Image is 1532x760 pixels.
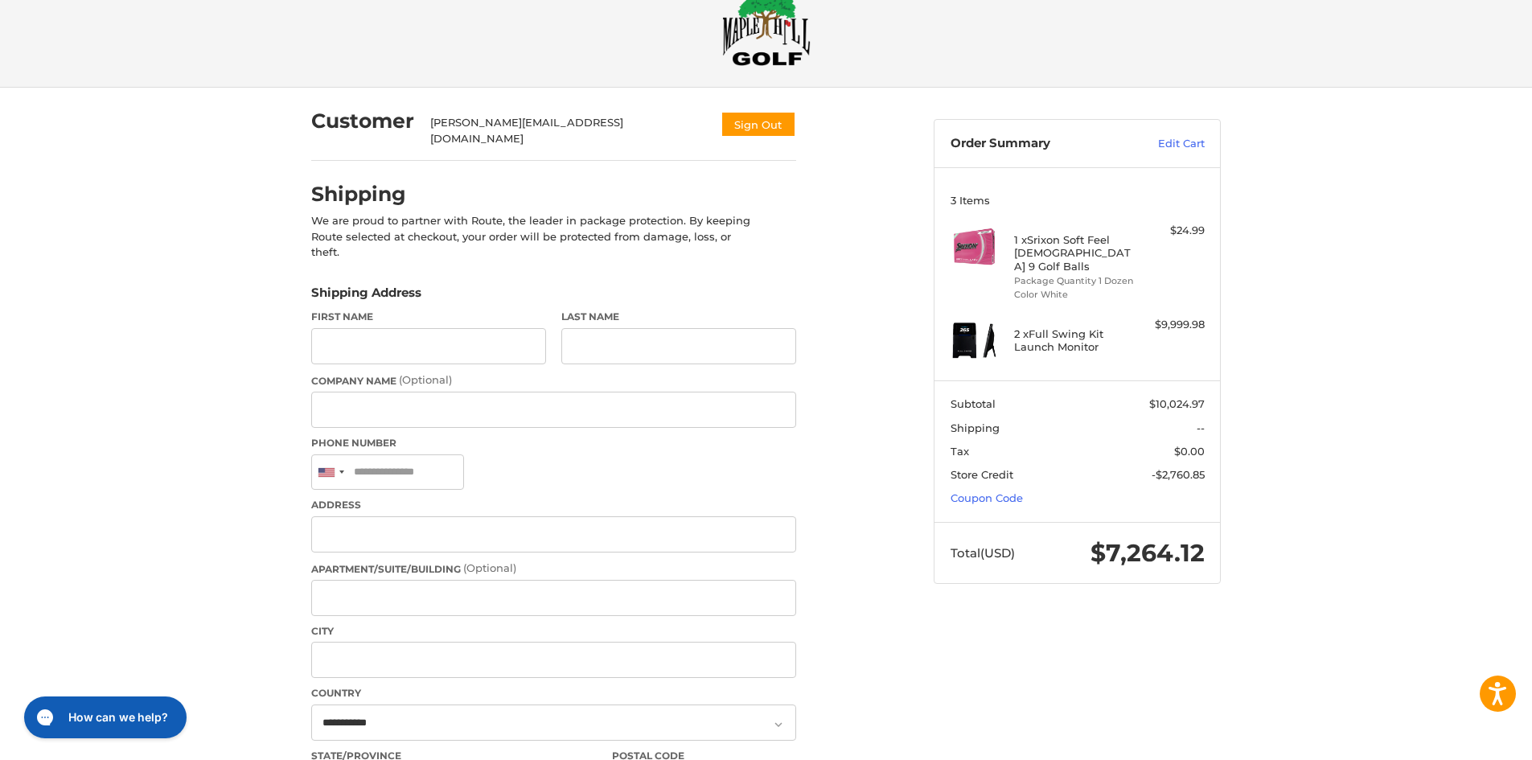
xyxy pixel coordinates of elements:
span: We are proud to partner with Route, the leader in package protection. By keeping Route selected a... [311,214,750,258]
li: Package Quantity 1 Dozen [1014,274,1137,288]
label: First Name [311,310,546,324]
label: Apartment/Suite/Building [311,561,796,577]
h2: Shipping [311,182,406,207]
h2: Customer [311,109,414,134]
label: Address [311,498,796,512]
span: $0.00 [1174,445,1205,458]
span: $7,264.12 [1090,538,1205,568]
legend: Shipping Address [311,284,421,310]
div: United States: +1 [312,455,349,490]
li: Color White [1014,288,1137,302]
h3: Order Summary [951,136,1123,152]
iframe: Gorgias live chat messenger [16,691,191,744]
h4: 1 x Srixon Soft Feel [DEMOGRAPHIC_DATA] 9 Golf Balls [1014,233,1137,273]
a: Edit Cart [1123,136,1205,152]
small: (Optional) [399,373,452,386]
div: $9,999.98 [1141,317,1205,333]
small: (Optional) [463,561,516,574]
span: Shipping [951,421,1000,434]
label: Country [311,686,796,700]
h4: 2 x Full Swing Kit Launch Monitor [1014,327,1137,354]
span: Tax [951,445,969,458]
span: -$2,760.85 [1152,468,1205,481]
span: Subtotal [951,397,996,410]
label: Last Name [561,310,796,324]
div: $24.99 [1141,223,1205,239]
span: Total (USD) [951,545,1015,561]
span: Store Credit [951,468,1013,481]
label: City [311,624,796,639]
span: -- [1197,421,1205,434]
h3: 3 Items [951,194,1205,207]
label: Company Name [311,372,796,388]
div: [PERSON_NAME][EMAIL_ADDRESS][DOMAIN_NAME] [430,115,705,146]
button: Sign Out [721,111,796,138]
label: Phone Number [311,436,796,450]
span: $10,024.97 [1149,397,1205,410]
a: Coupon Code [951,491,1023,504]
